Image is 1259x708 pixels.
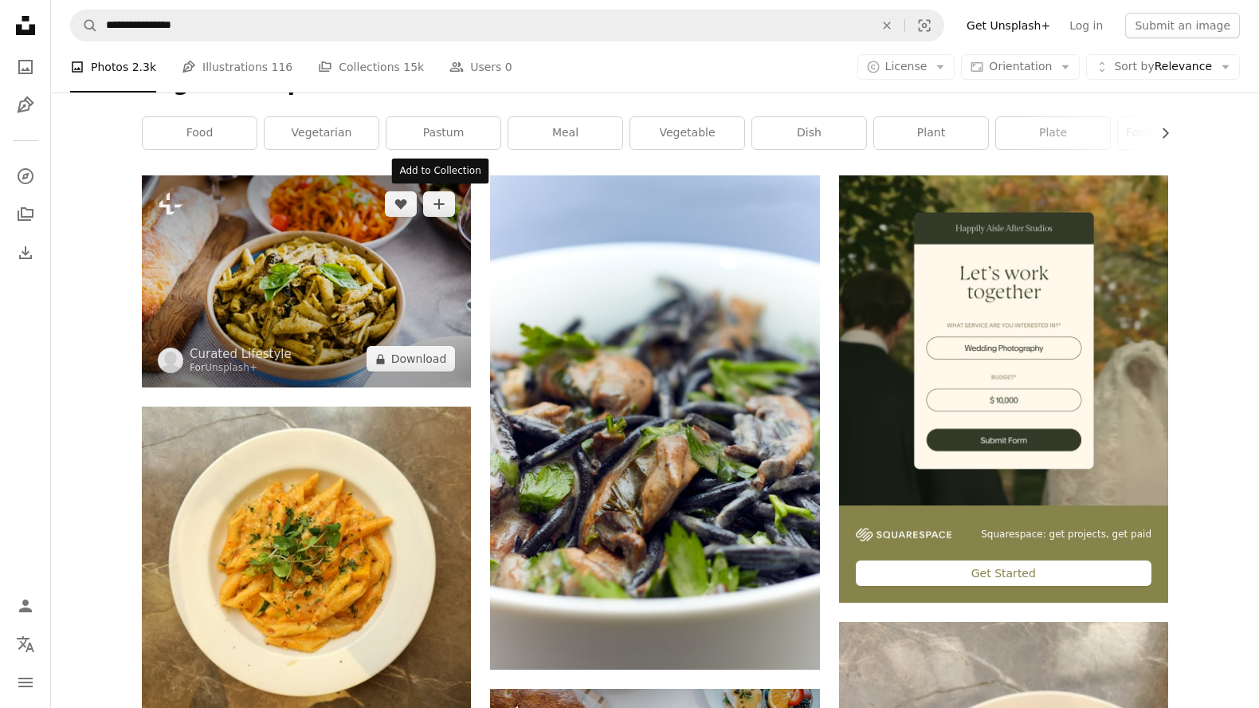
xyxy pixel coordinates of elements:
a: dish [752,117,866,149]
div: For [190,362,292,375]
a: Get Unsplash+ [957,13,1060,38]
button: Search Unsplash [71,10,98,41]
a: food presentation [1118,117,1232,149]
a: Squarespace: get projects, get paidGet Started [839,175,1168,603]
a: plant [874,117,988,149]
a: Explore [10,160,41,192]
a: Curated Lifestyle [190,346,292,362]
a: a white plate topped with pasta covered in sauce [142,553,471,568]
a: Users 0 [449,41,512,92]
img: Go to Curated Lifestyle's profile [158,348,183,373]
a: Collections [10,199,41,230]
img: Closeup of homemade Italian food [142,175,471,387]
button: Add to Collection [423,191,455,217]
button: Like [385,191,417,217]
button: Language [10,628,41,660]
div: Get Started [856,560,1151,586]
span: Sort by [1114,60,1154,73]
span: Orientation [989,60,1052,73]
form: Find visuals sitewide [70,10,944,41]
span: 116 [272,58,293,76]
a: Illustrations 116 [182,41,292,92]
span: 0 [505,58,512,76]
a: vegetable [630,117,744,149]
a: plate [996,117,1110,149]
img: file-1747939393036-2c53a76c450aimage [839,175,1168,505]
button: Orientation [961,54,1080,80]
button: License [857,54,955,80]
button: Sort byRelevance [1086,54,1240,80]
a: food [143,117,257,149]
span: Relevance [1114,59,1212,75]
a: Download History [10,237,41,269]
a: Log in / Sign up [10,590,41,622]
button: Visual search [905,10,943,41]
a: cooked food on white ceramic plate [490,415,819,430]
a: vegetarian [265,117,378,149]
a: Illustrations [10,89,41,121]
a: Unsplash+ [205,362,257,373]
a: Home — Unsplash [10,10,41,45]
button: scroll list to the right [1151,117,1168,149]
a: pastum [386,117,500,149]
a: Collections 15k [318,41,424,92]
div: Add to Collection [392,159,489,184]
a: meal [508,117,622,149]
button: Submit an image [1125,13,1240,38]
button: Download [367,346,456,372]
img: cooked food on white ceramic plate [490,175,819,670]
img: file-1747939142011-51e5cc87e3c9 [856,528,951,542]
a: Log in [1060,13,1112,38]
a: Photos [10,51,41,83]
span: 15k [403,58,424,76]
button: Clear [869,10,904,41]
button: Menu [10,667,41,698]
a: Closeup of homemade Italian food [142,274,471,289]
span: Squarespace: get projects, get paid [981,528,1151,541]
span: License [885,60,928,73]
